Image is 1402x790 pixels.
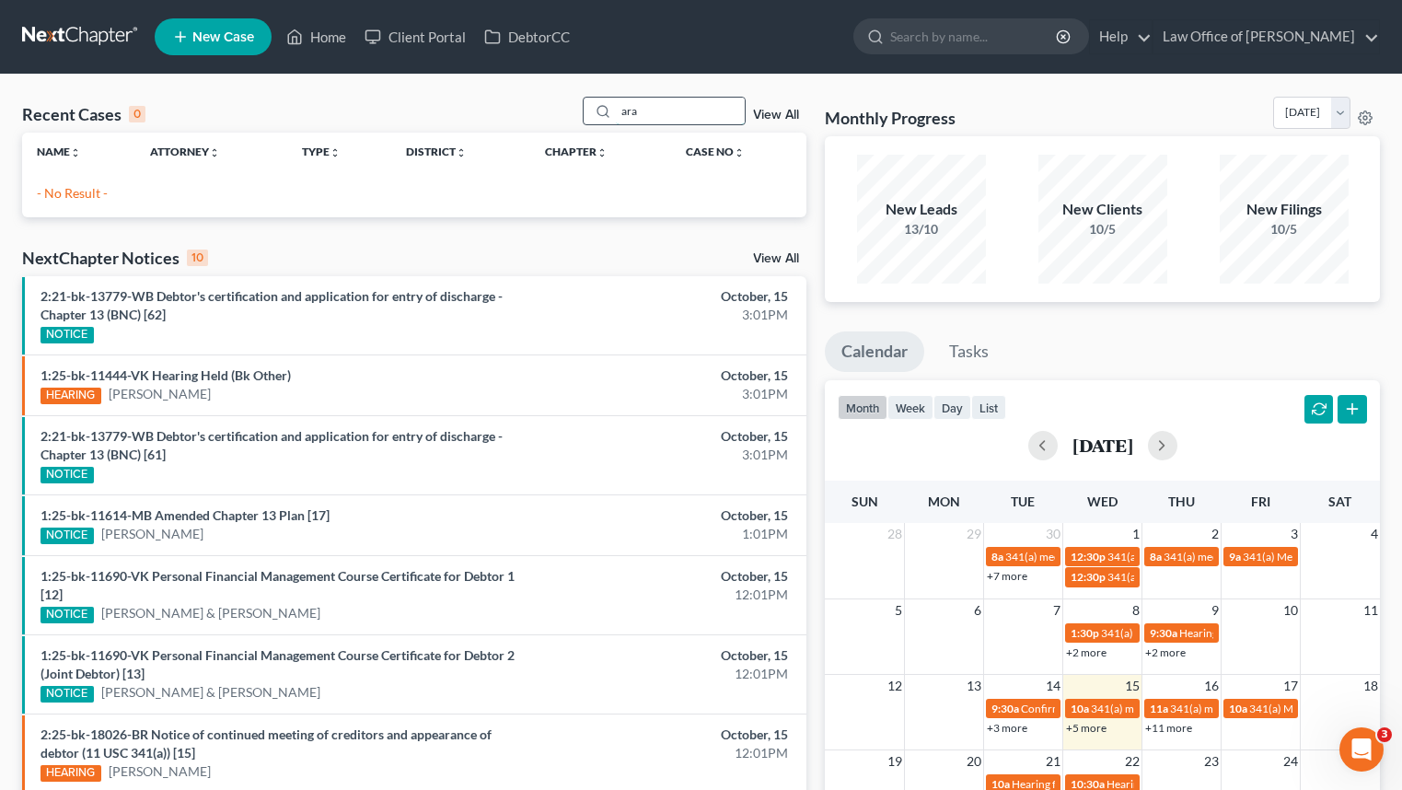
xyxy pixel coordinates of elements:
[1369,523,1380,545] span: 4
[41,428,503,462] a: 2:21-bk-13779-WB Debtor's certification and application for entry of discharge - Chapter 13 (BNC)...
[41,686,94,703] div: NOTICE
[192,30,254,44] span: New Case
[41,765,101,782] div: HEARING
[965,675,983,697] span: 13
[971,395,1006,420] button: list
[1087,494,1118,509] span: Wed
[1021,702,1230,715] span: Confirmation hearing for [PERSON_NAME]
[1210,599,1221,622] span: 9
[1044,523,1062,545] span: 30
[753,109,799,122] a: View All
[41,327,94,343] div: NOTICE
[825,107,956,129] h3: Monthly Progress
[1220,199,1349,220] div: New Filings
[545,145,608,158] a: Chapterunfold_more
[1150,702,1168,715] span: 11a
[1202,750,1221,773] span: 23
[101,604,320,622] a: [PERSON_NAME] & [PERSON_NAME]
[1328,494,1351,509] span: Sat
[1011,494,1035,509] span: Tue
[1044,675,1062,697] span: 14
[1071,626,1099,640] span: 1:30p
[551,366,788,385] div: October, 15
[1289,523,1300,545] span: 3
[1066,645,1107,659] a: +2 more
[886,523,904,545] span: 28
[551,306,788,324] div: 3:01PM
[825,331,924,372] a: Calendar
[857,220,986,238] div: 13/10
[109,385,211,403] a: [PERSON_NAME]
[1281,675,1300,697] span: 17
[1229,550,1241,563] span: 9a
[551,726,788,744] div: October, 15
[852,494,878,509] span: Sun
[456,147,467,158] i: unfold_more
[1130,523,1141,545] span: 1
[753,252,799,265] a: View All
[1202,675,1221,697] span: 16
[1361,599,1380,622] span: 11
[551,427,788,446] div: October, 15
[475,20,579,53] a: DebtorCC
[551,506,788,525] div: October, 15
[1071,570,1106,584] span: 12:30p
[928,494,960,509] span: Mon
[1123,750,1141,773] span: 22
[70,147,81,158] i: unfold_more
[551,446,788,464] div: 3:01PM
[551,287,788,306] div: October, 15
[734,147,745,158] i: unfold_more
[355,20,475,53] a: Client Portal
[886,750,904,773] span: 19
[1044,750,1062,773] span: 21
[41,607,94,623] div: NOTICE
[991,702,1019,715] span: 9:30a
[101,683,320,702] a: [PERSON_NAME] & [PERSON_NAME]
[129,106,145,122] div: 0
[150,145,220,158] a: Attorneyunfold_more
[551,646,788,665] div: October, 15
[886,675,904,697] span: 12
[1164,550,1253,563] span: 341(a) meeting for
[1091,702,1269,715] span: 341(a) meeting for [PERSON_NAME]
[991,550,1003,563] span: 8a
[987,721,1027,735] a: +3 more
[41,388,101,404] div: HEARING
[890,19,1059,53] input: Search by name...
[1153,20,1379,53] a: Law Office of [PERSON_NAME]
[887,395,933,420] button: week
[838,395,887,420] button: month
[209,147,220,158] i: unfold_more
[1072,436,1133,455] h2: [DATE]
[1377,727,1392,742] span: 3
[1038,220,1167,238] div: 10/5
[109,762,211,781] a: [PERSON_NAME]
[1130,599,1141,622] span: 8
[1210,523,1221,545] span: 2
[302,145,341,158] a: Typeunfold_more
[597,147,608,158] i: unfold_more
[965,750,983,773] span: 20
[41,288,503,322] a: 2:21-bk-13779-WB Debtor's certification and application for entry of discharge - Chapter 13 (BNC)...
[1071,702,1089,715] span: 10a
[22,103,145,125] div: Recent Cases
[1071,550,1106,563] span: 12:30p
[37,145,81,158] a: Nameunfold_more
[37,184,792,203] p: - No Result -
[1123,675,1141,697] span: 15
[22,247,208,269] div: NextChapter Notices
[1090,20,1152,53] a: Help
[1150,550,1162,563] span: 8a
[1150,626,1177,640] span: 9:30a
[616,98,745,124] input: Search by name...
[1281,599,1300,622] span: 10
[41,467,94,483] div: NOTICE
[1220,220,1349,238] div: 10/5
[101,525,203,543] a: [PERSON_NAME]
[1339,727,1384,772] iframe: Intercom live chat
[1229,702,1247,715] span: 10a
[1145,721,1192,735] a: +11 more
[1107,550,1286,563] span: 341(a) Meeting for [PERSON_NAME]
[41,726,492,761] a: 2:25-bk-18026-BR Notice of continued meeting of creditors and appearance of debtor (11 USC 341(a)...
